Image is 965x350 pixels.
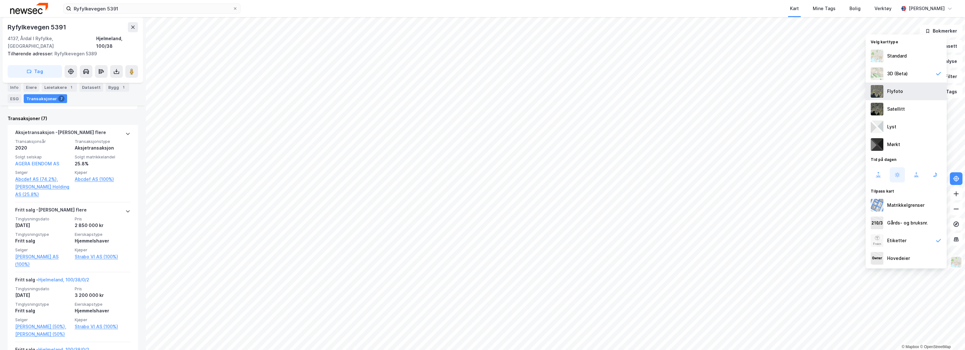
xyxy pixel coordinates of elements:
a: Strabo VI AS (100%) [75,323,130,330]
span: Selger [15,247,71,253]
a: Strabo VI AS (100%) [75,253,130,261]
img: Z [950,256,962,268]
div: 1 [120,84,127,90]
div: Aksjetransaksjon [75,144,130,152]
div: Transaksjoner (7) [8,115,138,122]
span: Tinglysningstype [15,232,71,237]
span: Pris [75,286,130,292]
div: [DATE] [15,292,71,299]
div: 25.8% [75,160,130,168]
div: Aksjetransaksjon - [PERSON_NAME] flere [15,129,106,139]
div: Fritt salg - [PERSON_NAME] flere [15,206,87,216]
div: 4137, Årdal I Ryfylke, [GEOGRAPHIC_DATA] [8,35,96,50]
a: AGERA EIENDOM AS [15,161,59,166]
span: Eierskapstype [75,302,130,307]
div: 7 [58,95,65,102]
span: Solgt selskap [15,154,71,160]
img: cadastreBorders.cfe08de4b5ddd52a10de.jpeg [871,199,883,212]
div: Bygg [106,83,129,92]
span: Eierskapstype [75,232,130,237]
img: nCdM7BzjoCAAAAAElFTkSuQmCC [871,138,883,151]
span: Transaksjonstype [75,139,130,144]
a: [PERSON_NAME] Holding AS (25.8%) [15,183,71,198]
div: Hjemmelshaver [75,237,130,245]
div: Mørkt [887,141,900,148]
a: OpenStreetMap [920,345,951,349]
div: Info [8,83,21,92]
div: Ryfylkevegen 5391 [8,22,67,32]
div: Satellitt [887,105,905,113]
div: Standard [887,52,907,60]
div: Fritt salg - [15,276,89,286]
div: Verktøy [874,5,892,12]
div: Mine Tags [813,5,836,12]
div: Kontrollprogram for chat [933,320,965,350]
div: Tid på dagen [866,153,947,165]
div: Kart [790,5,799,12]
span: Kjøper [75,247,130,253]
div: Hjemmelshaver [75,307,130,315]
img: luj3wr1y2y3+OchiMxRmMxRlscgabnMEmZ7DJGWxyBpucwSZnsMkZbHIGm5zBJmewyRlscgabnMEmZ7DJGWxyBpucwSZnsMkZ... [871,120,883,133]
a: [PERSON_NAME] AS (100%) [15,253,71,268]
div: 3 200 000 kr [75,292,130,299]
div: Etiketter [887,237,906,244]
span: Tinglysningsdato [15,216,71,222]
span: Tinglysningsdato [15,286,71,292]
span: Kjøper [75,317,130,322]
div: Tilpass kart [866,185,947,196]
span: Tinglysningstype [15,302,71,307]
div: [PERSON_NAME] [909,5,945,12]
div: Lyst [887,123,896,131]
button: Filter [932,70,962,83]
div: 2020 [15,144,71,152]
div: 2 850 000 kr [75,222,130,229]
div: Bolig [849,5,861,12]
span: Selger [15,317,71,322]
span: Pris [75,216,130,222]
a: [PERSON_NAME] (50%), [15,323,71,330]
div: Ryfylkevegen 5389 [8,50,133,58]
div: Hjelmeland, 100/38 [96,35,138,50]
img: Z [871,67,883,80]
span: Selger [15,170,71,175]
button: Tag [8,65,62,78]
a: Mapbox [902,345,919,349]
div: Fritt salg [15,237,71,245]
button: Tags [933,85,962,98]
div: 1 [68,84,74,90]
span: Solgt matrikkelandel [75,154,130,160]
img: 9k= [871,103,883,115]
a: Abcdef AS (74.2%), [15,175,71,183]
img: newsec-logo.f6e21ccffca1b3a03d2d.png [10,3,48,14]
img: Z [871,85,883,98]
img: cadastreKeys.547ab17ec502f5a4ef2b.jpeg [871,217,883,229]
div: Transaksjoner [24,94,67,103]
div: [DATE] [15,222,71,229]
a: Hjelmeland, 100/38/0/2 [38,277,89,282]
div: Matrikkelgrenser [887,201,924,209]
div: Gårds- og bruksnr. [887,219,928,227]
div: 3D (Beta) [887,70,908,77]
div: ESG [8,94,21,103]
a: Abcdef AS (100%) [75,175,130,183]
div: Datasett [79,83,103,92]
div: Hovedeier [887,255,910,262]
span: Transaksjonsår [15,139,71,144]
img: majorOwner.b5e170eddb5c04bfeeff.jpeg [871,252,883,265]
div: Fritt salg [15,307,71,315]
a: [PERSON_NAME] (50%) [15,330,71,338]
img: Z [871,50,883,62]
span: Kjøper [75,170,130,175]
iframe: Chat Widget [933,320,965,350]
div: Leietakere [42,83,77,92]
img: Z [871,234,883,247]
input: Søk på adresse, matrikkel, gårdeiere, leietakere eller personer [71,4,233,13]
div: Flyfoto [887,88,903,95]
button: Bokmerker [920,25,962,37]
div: Velg karttype [866,36,947,47]
span: Tilhørende adresser: [8,51,54,56]
div: Eiere [23,83,39,92]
